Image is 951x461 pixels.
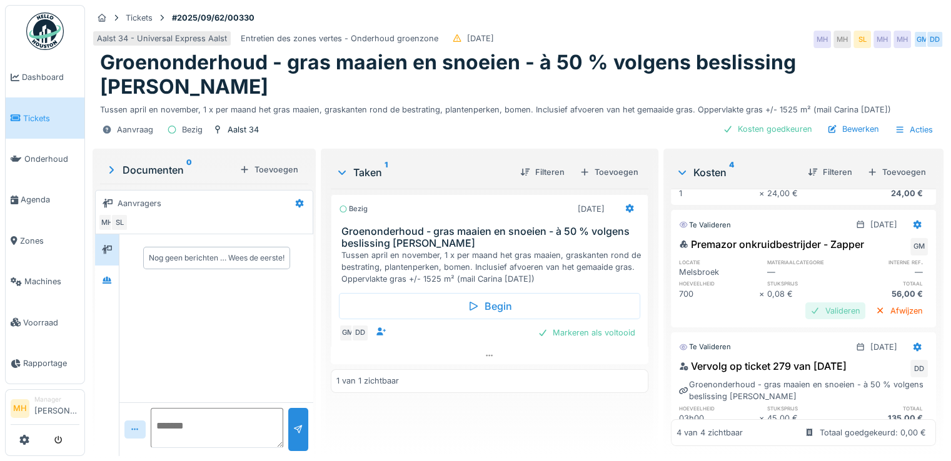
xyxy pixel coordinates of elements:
[870,341,897,353] div: [DATE]
[24,275,79,287] span: Machines
[186,162,192,177] sup: 0
[767,412,848,424] div: 45,00 €
[679,279,760,287] h6: hoeveelheid
[910,360,928,377] div: DD
[22,71,79,83] span: Dashboard
[767,288,848,300] div: 0,08 €
[847,288,928,300] div: 56,00 €
[889,121,938,139] div: Acties
[20,235,79,247] span: Zones
[679,404,760,412] h6: hoeveelheid
[24,153,79,165] span: Onderhoud
[228,124,259,136] div: Aalst 34
[679,288,760,300] div: 700
[118,197,161,209] div: Aanvragers
[847,266,928,278] div: —
[182,124,203,136] div: Bezig
[167,12,259,24] strong: #2025/09/62/00330
[339,293,640,319] div: Begin
[870,219,897,230] div: [DATE]
[759,288,767,300] div: ×
[729,165,734,180] sup: 4
[6,139,84,179] a: Onderhoud
[575,164,643,181] div: Toevoegen
[339,324,356,342] div: GM
[679,359,847,374] div: Vervolg op ticket 279 van [DATE]
[833,31,851,48] div: MH
[679,237,864,252] div: Premazor onkruidbestrijder - Zapper
[870,302,928,319] div: Afwijzen
[805,302,865,319] div: Valideren
[847,279,928,287] h6: totaal
[873,31,891,48] div: MH
[117,124,153,136] div: Aanvraag
[679,258,760,266] h6: locatie
[767,266,848,278] div: —
[847,404,928,412] h6: totaal
[111,214,128,231] div: SL
[718,121,817,137] div: Kosten goedkeuren
[351,324,369,342] div: DD
[533,324,640,341] div: Markeren als voltooid
[803,164,857,181] div: Filteren
[100,51,936,99] h1: Groenonderhoud - gras maaien en snoeien - à 50 % volgens beslissing [PERSON_NAME]
[26,12,64,50] img: Badge_color-CXgf-gQk.svg
[677,427,743,439] div: 4 van 4 zichtbaar
[467,32,494,44] div: [DATE]
[341,249,643,285] div: Tussen april en november, 1 x per maand het gras maaien, graskanten rond de bestrating, plantenpe...
[11,395,79,425] a: MH Manager[PERSON_NAME]
[6,261,84,302] a: Machines
[679,266,760,278] div: Melsbroek
[853,31,871,48] div: SL
[862,164,931,181] div: Toevoegen
[926,31,943,48] div: DD
[6,179,84,220] a: Agenda
[23,357,79,369] span: Rapportage
[578,203,605,215] div: [DATE]
[234,161,303,178] div: Toevoegen
[385,165,388,180] sup: 1
[149,252,284,264] div: Nog geen berichten … Wees de eerste!
[820,427,926,439] div: Totaal goedgekeurd: 0,00 €
[679,220,731,230] div: Te valideren
[11,399,29,418] li: MH
[6,221,84,261] a: Zones
[34,395,79,404] div: Manager
[676,165,798,180] div: Kosten
[767,258,848,266] h6: materiaalcategorie
[100,99,936,116] div: Tussen april en november, 1 x per maand het gras maaien, graskanten rond de bestrating, plantenpe...
[759,412,767,424] div: ×
[34,395,79,422] li: [PERSON_NAME]
[679,187,760,199] div: 1
[23,317,79,329] span: Voorraad
[910,238,928,255] div: GM
[847,187,928,199] div: 24,00 €
[6,57,84,97] a: Dashboard
[6,97,84,138] a: Tickets
[21,194,79,206] span: Agenda
[98,214,116,231] div: MH
[6,302,84,342] a: Voorraad
[759,187,767,199] div: ×
[893,31,911,48] div: MH
[341,226,643,249] h3: Groenonderhoud - gras maaien en snoeien - à 50 % volgens beslissing [PERSON_NAME]
[679,412,760,424] div: 03h00
[97,32,227,44] div: Aalst 34 - Universal Express Aalst
[847,258,928,266] h6: interne ref.
[105,162,234,177] div: Documenten
[767,187,848,199] div: 24,00 €
[679,342,731,352] div: Te valideren
[339,204,368,214] div: Bezig
[822,121,884,137] div: Bewerken
[847,412,928,424] div: 135,00 €
[813,31,831,48] div: MH
[6,343,84,384] a: Rapportage
[913,31,931,48] div: GM
[515,164,570,181] div: Filteren
[241,32,438,44] div: Entretien des zones vertes - Onderhoud groenzone
[679,379,928,402] div: Groenonderhoud - gras maaien en snoeien - à 50 % volgens beslissing [PERSON_NAME]
[767,404,848,412] h6: stuksprijs
[336,165,510,180] div: Taken
[767,279,848,287] h6: stuksprijs
[23,112,79,124] span: Tickets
